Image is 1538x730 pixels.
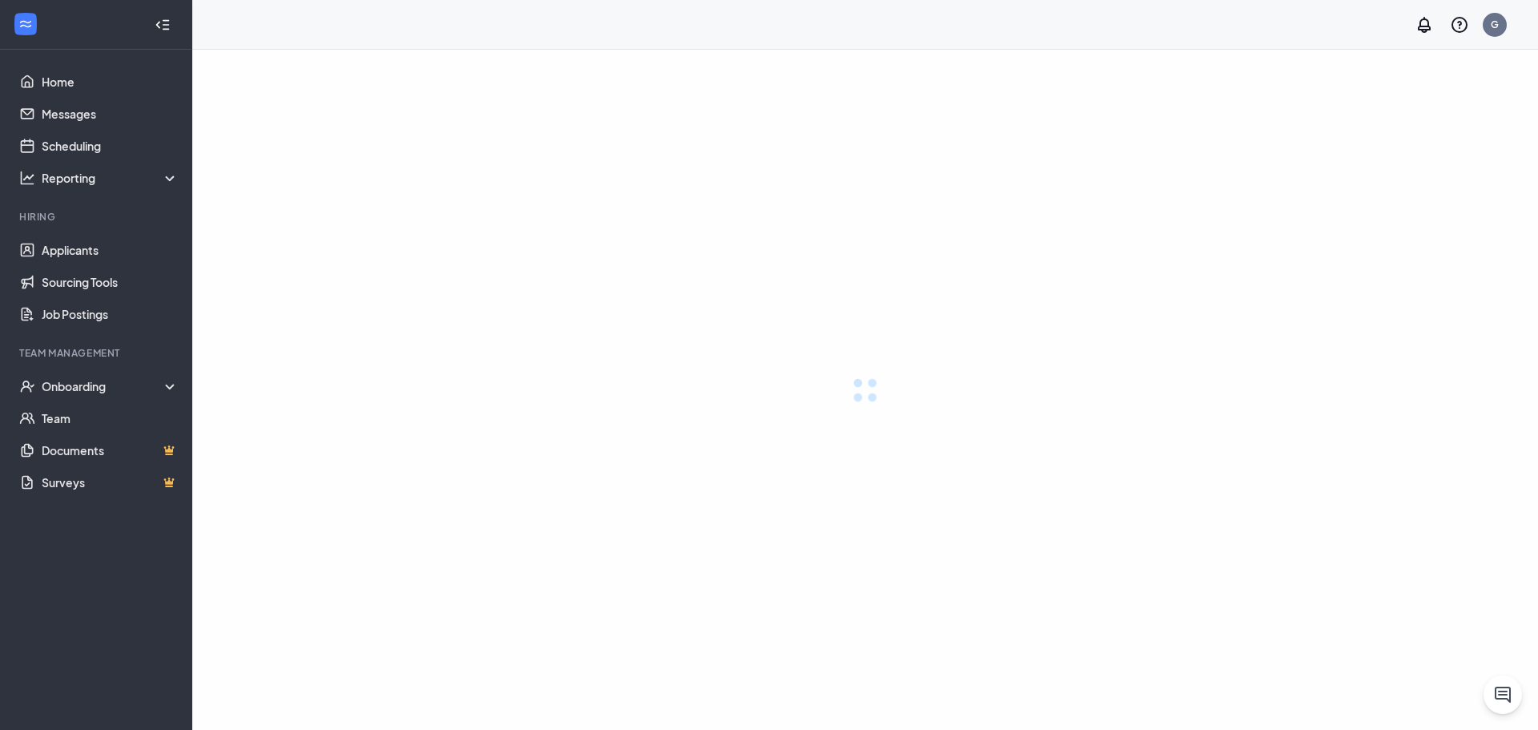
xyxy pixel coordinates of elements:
[19,210,175,224] div: Hiring
[42,66,179,98] a: Home
[42,130,179,162] a: Scheduling
[42,402,179,434] a: Team
[19,170,35,186] svg: Analysis
[1450,15,1469,34] svg: QuestionInfo
[1493,685,1512,704] svg: ChatActive
[19,378,35,394] svg: UserCheck
[155,17,171,33] svg: Collapse
[1415,15,1434,34] svg: Notifications
[42,266,179,298] a: Sourcing Tools
[42,434,179,466] a: DocumentsCrown
[42,234,179,266] a: Applicants
[18,16,34,32] svg: WorkstreamLogo
[42,98,179,130] a: Messages
[42,378,179,394] div: Onboarding
[1484,676,1522,714] button: ChatActive
[42,466,179,498] a: SurveysCrown
[42,170,179,186] div: Reporting
[19,346,175,360] div: Team Management
[42,298,179,330] a: Job Postings
[1491,18,1499,31] div: G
